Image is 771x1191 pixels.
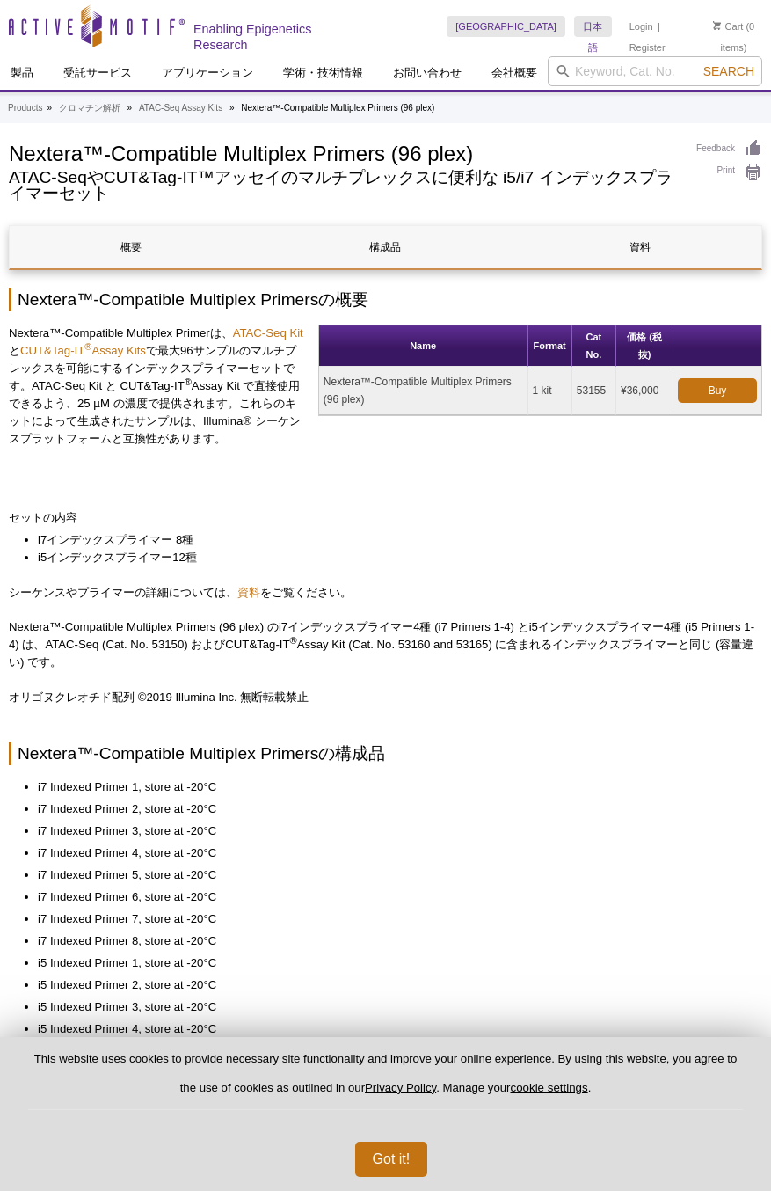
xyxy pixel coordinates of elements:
a: 受託サービス [53,56,142,90]
h2: Nextera™-Compatible Multiplex Primersの概要 [9,288,762,311]
td: 1 kit [528,367,572,415]
sup: ® [185,376,192,387]
input: Keyword, Cat. No. [548,56,762,86]
th: Cat No. [572,325,616,367]
a: 概要 [10,226,251,268]
li: Nextera™-Compatible Multiplex Primers (96 plex) [241,103,434,113]
p: Nextera™-Compatible Multiplex Primerは、 と で最大96サンプルのマルチプレックスを可能にするインデックスプライマーセットです。ATAC-Seq Kit と ... [9,325,305,448]
h2: Enabling Epigenetics Research [193,21,334,53]
p: シーケンスやプライマーの詳細については、 をご覧ください。 [9,584,762,602]
a: お問い合わせ [382,56,472,90]
li: i5インデックスプライマー12種 [38,549,745,566]
li: i7 Indexed Primer 4, store at -20°C [38,844,745,862]
button: Got it! [355,1142,428,1177]
a: 資料 [519,226,760,268]
button: Search [698,63,760,79]
a: Register [629,41,666,54]
th: 価格 (税抜) [616,325,673,367]
th: Name [319,325,528,367]
li: i7 Indexed Primer 2, store at -20°C [38,800,745,818]
a: Cart [713,20,744,33]
a: Print [696,163,762,182]
td: Nextera™-Compatible Multiplex Primers (96 plex) [319,367,528,415]
a: Privacy Policy [365,1081,436,1094]
a: 学術・技術情報 [273,56,374,90]
a: ATAC-Seq Assay Kits [139,100,222,116]
li: i5 Indexed Primer 4, store at -20°C [38,1020,745,1038]
li: i5 Indexed Primer 2, store at -20°C [38,976,745,994]
li: | [658,16,660,37]
li: i7 Indexed Primer 8, store at -20°C [38,932,745,950]
img: Your Cart [713,21,721,30]
sup: ® [290,635,297,646]
a: 会社概要 [481,56,548,90]
a: Buy [678,378,757,403]
p: This website uses cookies to provide necessary site functionality and improve your online experie... [28,1051,743,1110]
a: 日本語 [574,16,612,37]
a: Feedback [696,139,762,158]
a: 構成品 [265,226,506,268]
p: オリゴヌクレオチド配列 ©2019 Illumina Inc. 無断転載禁止 [9,689,762,706]
a: CUT&Tag-IT®Assay Kits [20,344,146,357]
a: Products [8,100,42,116]
td: 53155 [572,367,616,415]
li: » [229,103,235,113]
a: [GEOGRAPHIC_DATA] [447,16,565,37]
li: i7インデックスプライマー 8種 [38,531,745,549]
th: Format [528,325,572,367]
li: i5 Indexed Primer 3, store at -20°C [38,998,745,1016]
li: i7 Indexed Primer 7, store at -20°C [38,910,745,928]
li: i5 Indexed Primer 1, store at -20°C [38,954,745,972]
a: 資料 [237,586,260,599]
li: i7 Indexed Primer 5, store at -20°C [38,866,745,884]
li: i7 Indexed Primer 1, store at -20°C [38,778,745,796]
a: クロマチン解析 [59,100,120,116]
span: Search [703,64,754,78]
li: i7 Indexed Primer 3, store at -20°C [38,822,745,840]
a: ATAC-Seq Kit [233,326,303,340]
a: アプリケーション [151,56,264,90]
h2: ATAC-SeqやCUT&Tag-IT™アッセイのマルチプレックスに便利な i5/i7 インデックスプライマーセット [9,170,679,201]
li: i7 Indexed Primer 6, store at -20°C [38,888,745,906]
h2: Nextera™-Compatible Multiplex Primersの構成品 [9,742,762,765]
li: » [127,103,133,113]
h1: Nextera™-Compatible Multiplex Primers (96 plex) [9,139,679,165]
sup: ® [84,341,91,352]
td: ¥36,000 [616,367,673,415]
li: (0 items) [705,16,762,58]
li: » [47,103,52,113]
p: Nextera™-Compatible Multiplex Primers (96 plex) のi7インデックスプライマー4種 (i7 Primers 1-4) とi5インデックスプライマー4... [9,618,762,671]
a: Login [629,20,653,33]
p: セットの内容 [9,509,762,527]
button: cookie settings [510,1081,587,1094]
